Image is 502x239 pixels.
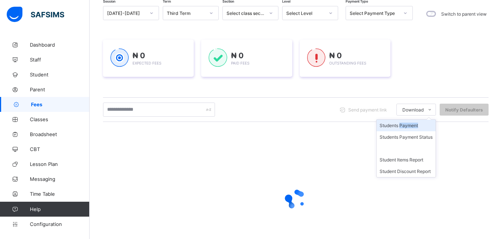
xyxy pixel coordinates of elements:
label: Switch to parent view [441,11,487,17]
span: Broadsheet [30,131,90,137]
span: ₦ 0 [329,51,342,60]
span: Configuration [30,221,89,227]
span: Notify Defaulters [445,107,483,113]
span: CBT [30,146,90,152]
span: Lesson Plan [30,161,90,167]
span: Send payment link [348,107,387,113]
img: expected-1.03dd87d44185fb6c27cc9b2570c10499.svg [110,48,129,67]
div: Select class section [227,10,265,16]
span: Student [30,72,90,78]
span: Outstanding Fees [329,61,366,65]
li: dropdown-list-item-undefined-2 [377,143,436,154]
div: [DATE]-[DATE] [107,10,145,16]
span: Staff [30,57,90,63]
div: Third Term [167,10,205,16]
span: Parent [30,87,90,92]
li: dropdown-list-item-text-0 [377,120,436,131]
span: Help [30,206,89,212]
div: Select Level [286,10,324,16]
li: dropdown-list-item-text-3 [377,154,436,166]
span: Paid Fees [231,61,249,65]
span: Expected Fees [132,61,161,65]
span: Time Table [30,191,90,197]
span: Download [402,107,424,113]
span: ₦ 0 [231,51,244,60]
div: Select Payment Type [350,10,399,16]
li: dropdown-list-item-text-4 [377,166,436,177]
span: Messaging [30,176,90,182]
li: dropdown-list-item-paymentStatus-1 [377,131,436,143]
img: safsims [7,7,64,22]
img: outstanding-1.146d663e52f09953f639664a84e30106.svg [307,48,325,67]
span: Fees [31,101,90,107]
img: paid-1.3eb1404cbcb1d3b736510a26bbfa3ccb.svg [209,48,227,67]
span: Dashboard [30,42,90,48]
span: Classes [30,116,90,122]
span: ₦ 0 [132,51,145,60]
